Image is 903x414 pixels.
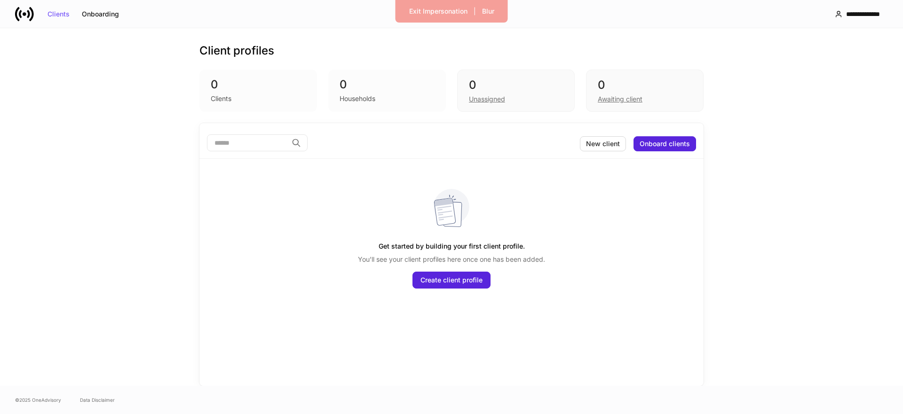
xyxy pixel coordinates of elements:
button: Clients [41,7,76,22]
div: Onboard clients [640,141,690,147]
div: 0 [598,78,692,93]
div: New client [586,141,620,147]
div: 0 [340,77,435,92]
h5: Get started by building your first client profile. [379,238,525,255]
div: Clients [211,94,231,103]
p: You'll see your client profiles here once one has been added. [358,255,545,264]
div: Awaiting client [598,94,642,104]
div: Unassigned [469,94,505,104]
div: 0Awaiting client [586,70,704,112]
h3: Client profiles [199,43,274,58]
div: Create client profile [420,277,483,283]
span: © 2025 OneAdvisory [15,396,61,404]
button: Blur [476,4,500,19]
div: Exit Impersonation [409,8,467,15]
button: Onboard clients [634,136,696,151]
div: Clients [48,11,70,17]
button: New client [580,136,626,151]
button: Exit Impersonation [403,4,474,19]
div: 0Unassigned [457,70,575,112]
div: Households [340,94,375,103]
div: Onboarding [82,11,119,17]
div: 0 [211,77,306,92]
div: Blur [482,8,494,15]
div: 0 [469,78,563,93]
button: Onboarding [76,7,125,22]
a: Data Disclaimer [80,396,115,404]
button: Create client profile [412,272,491,289]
